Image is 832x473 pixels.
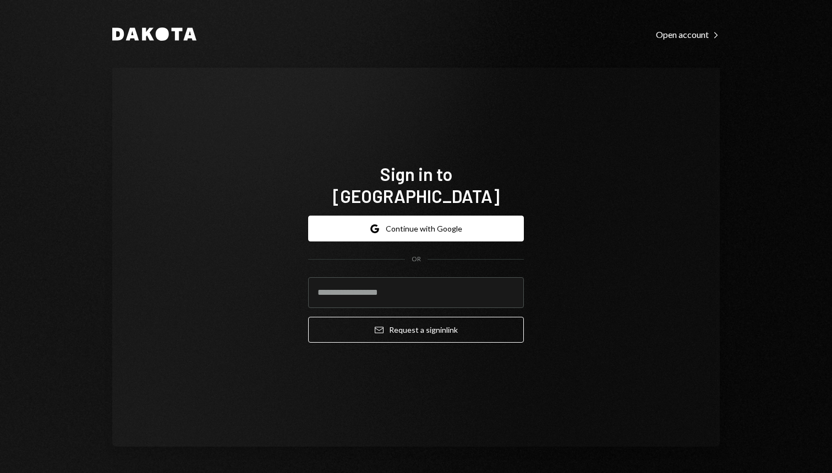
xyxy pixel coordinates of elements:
a: Open account [656,28,720,40]
button: Continue with Google [308,216,524,241]
h1: Sign in to [GEOGRAPHIC_DATA] [308,163,524,207]
button: Request a signinlink [308,317,524,343]
div: OR [412,255,421,264]
div: Open account [656,29,720,40]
